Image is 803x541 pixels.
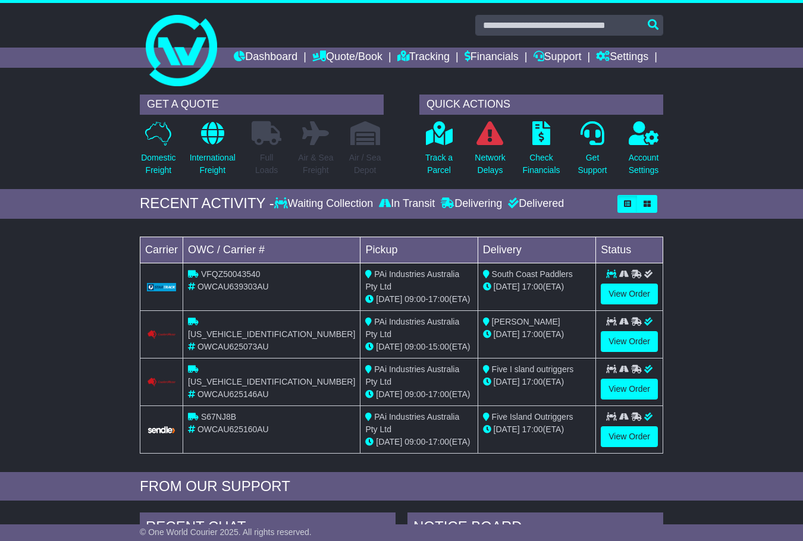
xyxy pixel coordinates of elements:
[596,237,663,263] td: Status
[183,237,360,263] td: OWC / Carrier #
[494,377,520,386] span: [DATE]
[465,48,519,68] a: Financials
[140,478,663,495] div: FROM OUR SUPPORT
[492,269,573,279] span: South Coast Paddlers
[360,237,478,263] td: Pickup
[365,388,472,401] div: - (ETA)
[483,328,591,341] div: (ETA)
[140,121,176,183] a: DomesticFreight
[425,152,453,177] p: Track a Parcel
[483,376,591,388] div: (ETA)
[494,329,520,339] span: [DATE]
[628,121,660,183] a: AccountSettings
[522,121,560,183] a: CheckFinancials
[376,294,402,304] span: [DATE]
[428,294,449,304] span: 17:00
[404,437,425,446] span: 09:00
[365,317,459,339] span: PAi Industries Australia Pty Ltd
[197,389,269,399] span: OWCAU625146AU
[419,95,663,115] div: QUICK ACTIONS
[492,412,573,422] span: Five Island Outriggers
[140,195,274,212] div: RECENT ACTIVITY -
[428,437,449,446] span: 17:00
[376,197,438,210] div: In Transit
[141,152,175,177] p: Domestic Freight
[397,48,450,68] a: Tracking
[140,527,312,537] span: © One World Courier 2025. All rights reserved.
[197,424,269,434] span: OWCAU625160AU
[494,424,520,434] span: [DATE]
[376,342,402,351] span: [DATE]
[188,377,355,386] span: [US_VEHICLE_IDENTIFICATION_NUMBER]
[349,152,381,177] p: Air / Sea Depot
[147,426,177,434] img: GetCarrierServiceLogo
[376,437,402,446] span: [DATE]
[147,378,177,387] img: Couriers_Please.png
[201,412,236,422] span: S67NJ8B
[483,281,591,293] div: (ETA)
[197,282,269,291] span: OWCAU639303AU
[492,317,560,326] span: [PERSON_NAME]
[438,197,505,210] div: Delivering
[189,121,236,183] a: InternationalFreight
[147,283,177,291] img: GetCarrierServiceLogo
[190,152,236,177] p: International Freight
[534,48,582,68] a: Support
[596,48,648,68] a: Settings
[274,197,376,210] div: Waiting Collection
[505,197,564,210] div: Delivered
[425,121,453,183] a: Track aParcel
[365,269,459,291] span: PAi Industries Australia Pty Ltd
[522,377,543,386] span: 17:00
[522,282,543,291] span: 17:00
[312,48,382,68] a: Quote/Book
[140,237,183,263] td: Carrier
[404,389,425,399] span: 09:00
[140,95,384,115] div: GET A QUOTE
[365,293,472,306] div: - (ETA)
[147,330,177,339] img: Couriers_Please.png
[522,329,543,339] span: 17:00
[404,294,425,304] span: 09:00
[522,152,560,177] p: Check Financials
[201,269,261,279] span: VFQZ50043540
[197,342,269,351] span: OWCAU625073AU
[577,121,607,183] a: GetSupport
[376,389,402,399] span: [DATE]
[475,152,505,177] p: Network Delays
[601,331,658,352] a: View Order
[365,364,459,386] span: PAi Industries Australia Pty Ltd
[365,341,472,353] div: - (ETA)
[428,389,449,399] span: 17:00
[601,426,658,447] a: View Order
[365,412,459,434] span: PAi Industries Australia Pty Ltd
[492,364,574,374] span: Five I sland outriggers
[483,423,591,436] div: (ETA)
[365,436,472,448] div: - (ETA)
[428,342,449,351] span: 15:00
[234,48,297,68] a: Dashboard
[298,152,333,177] p: Air & Sea Freight
[474,121,506,183] a: NetworkDelays
[601,284,658,304] a: View Order
[478,237,596,263] td: Delivery
[601,379,658,400] a: View Order
[494,282,520,291] span: [DATE]
[522,424,543,434] span: 17:00
[252,152,281,177] p: Full Loads
[188,329,355,339] span: [US_VEHICLE_IDENTIFICATION_NUMBER]
[629,152,659,177] p: Account Settings
[404,342,425,351] span: 09:00
[578,152,607,177] p: Get Support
